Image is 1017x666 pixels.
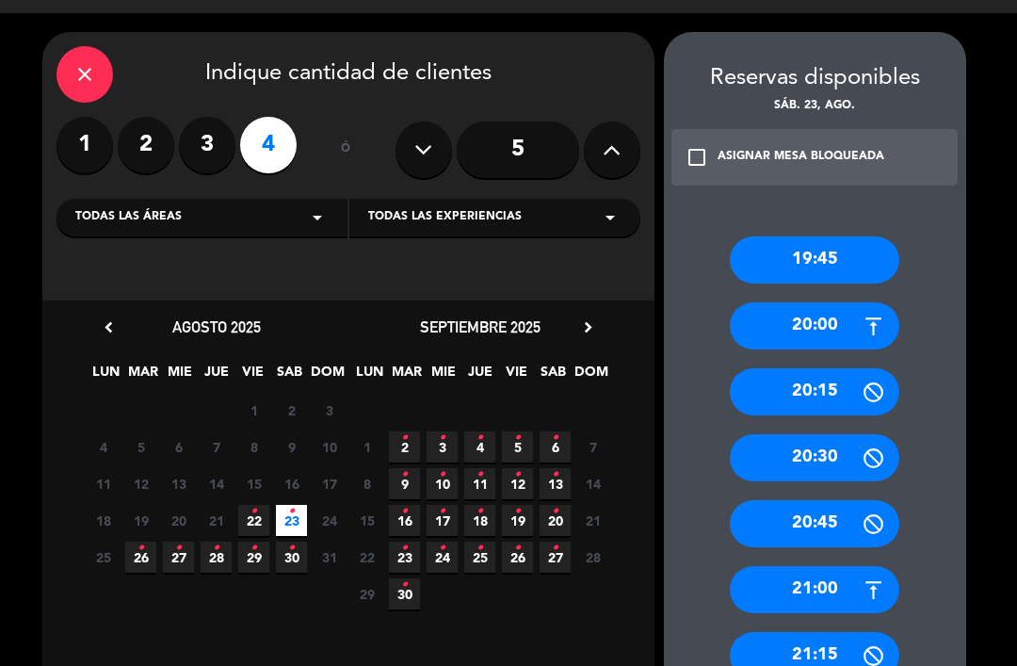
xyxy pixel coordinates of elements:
[476,533,483,563] i: •
[163,468,194,499] span: 13
[75,208,182,227] span: Todas las áreas
[127,361,158,392] span: MAR
[464,505,495,536] span: 18
[163,431,194,463] span: 6
[288,533,295,563] i: •
[540,542,571,573] span: 27
[730,434,899,481] div: 20:30
[274,361,305,392] span: SAB
[502,431,533,463] span: 5
[238,431,269,463] span: 8
[306,206,329,229] i: arrow_drop_down
[88,468,119,499] span: 11
[314,395,345,426] span: 3
[401,533,408,563] i: •
[577,468,608,499] span: 14
[213,533,219,563] i: •
[730,368,899,415] div: 20:15
[574,361,605,392] span: DOM
[389,542,420,573] span: 23
[240,117,297,173] label: 4
[368,208,522,227] span: Todas las experiencias
[427,468,458,499] span: 10
[577,431,608,463] span: 7
[420,317,541,336] span: septiembre 2025
[175,533,182,563] i: •
[439,533,445,563] i: •
[514,423,521,453] i: •
[311,361,342,392] span: DOM
[125,468,156,499] span: 12
[238,468,269,499] span: 15
[552,533,558,563] i: •
[552,423,558,453] i: •
[502,542,533,573] span: 26
[315,117,377,183] div: ó
[238,395,269,426] span: 1
[464,542,495,573] span: 25
[389,468,420,499] span: 9
[401,570,408,600] i: •
[730,236,899,284] div: 19:45
[276,505,307,536] span: 23
[73,63,96,86] i: close
[552,496,558,527] i: •
[201,505,232,536] span: 21
[540,468,571,499] span: 13
[577,542,608,573] span: 28
[238,542,269,573] span: 29
[88,431,119,463] span: 4
[464,431,495,463] span: 4
[427,542,458,573] span: 24
[718,148,884,167] div: ASIGNAR MESA BLOQUEADA
[577,505,608,536] span: 21
[730,500,899,547] div: 20:45
[401,460,408,490] i: •
[514,533,521,563] i: •
[476,460,483,490] i: •
[439,496,445,527] i: •
[137,533,144,563] i: •
[439,423,445,453] i: •
[314,505,345,536] span: 24
[276,395,307,426] span: 2
[276,431,307,463] span: 9
[163,542,194,573] span: 27
[476,496,483,527] i: •
[56,46,640,103] div: Indique cantidad de clientes
[351,578,382,609] span: 29
[250,533,257,563] i: •
[540,431,571,463] span: 6
[391,361,422,392] span: MAR
[125,505,156,536] span: 19
[250,496,257,527] i: •
[578,317,598,337] i: chevron_right
[125,542,156,573] span: 26
[540,505,571,536] span: 20
[664,97,966,116] div: sáb. 23, ago.
[99,317,119,337] i: chevron_left
[464,361,495,392] span: JUE
[351,542,382,573] span: 22
[125,431,156,463] span: 5
[276,468,307,499] span: 16
[118,117,174,173] label: 2
[428,361,459,392] span: MIE
[514,496,521,527] i: •
[686,146,708,169] i: check_box_outline_blank
[88,505,119,536] span: 18
[90,361,121,392] span: LUN
[552,460,558,490] i: •
[237,361,268,392] span: VIE
[389,505,420,536] span: 16
[730,566,899,613] div: 21:00
[389,578,420,609] span: 30
[172,317,261,336] span: agosto 2025
[599,206,621,229] i: arrow_drop_down
[514,460,521,490] i: •
[464,468,495,499] span: 11
[164,361,195,392] span: MIE
[276,542,307,573] span: 30
[389,431,420,463] span: 2
[201,361,232,392] span: JUE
